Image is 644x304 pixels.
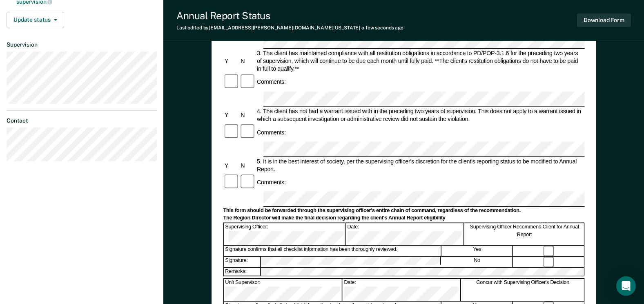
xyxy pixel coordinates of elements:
[7,117,157,124] dt: Contact
[224,246,441,256] div: Signature confirms that all checklist information has been thoroughly reviewed.
[223,215,584,221] div: The Region Director will make the final decision regarding the client's Annual Report eligibility
[465,223,584,245] div: Supervising Officer Recommend Client for Annual Report
[441,257,513,267] div: No
[7,41,157,48] dt: Supervision
[343,279,461,301] div: Date:
[442,246,513,256] div: Yes
[239,57,256,65] div: N
[616,276,636,296] div: Open Intercom Messenger
[7,12,64,28] button: Update status
[223,111,239,119] div: Y
[239,111,256,119] div: N
[224,223,345,245] div: Supervising Officer:
[176,10,403,22] div: Annual Report Status
[577,13,631,27] button: Download Form
[256,107,585,123] div: 4. The client has not had a warrant issued with in the preceding two years of supervision. This d...
[224,257,261,267] div: Signature:
[256,128,287,136] div: Comments:
[224,268,261,276] div: Remarks:
[361,25,403,31] span: a few seconds ago
[461,279,584,301] div: Concur with Supervising Officer's Decision
[223,208,584,214] div: This form should be forwarded through the supervising officer's entire chain of command, regardle...
[256,49,585,73] div: 3. The client has maintained compliance with all restitution obligations in accordance to PD/POP-...
[224,279,342,301] div: Unit Supervisor:
[176,25,403,31] div: Last edited by [EMAIL_ADDRESS][PERSON_NAME][DOMAIN_NAME][US_STATE]
[256,78,287,86] div: Comments:
[256,157,585,173] div: 5. It is in the best interest of society, per the supervising officer's discretion for the client...
[223,57,239,65] div: Y
[223,161,239,169] div: Y
[346,223,464,245] div: Date:
[239,161,256,169] div: N
[256,179,287,186] div: Comments:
